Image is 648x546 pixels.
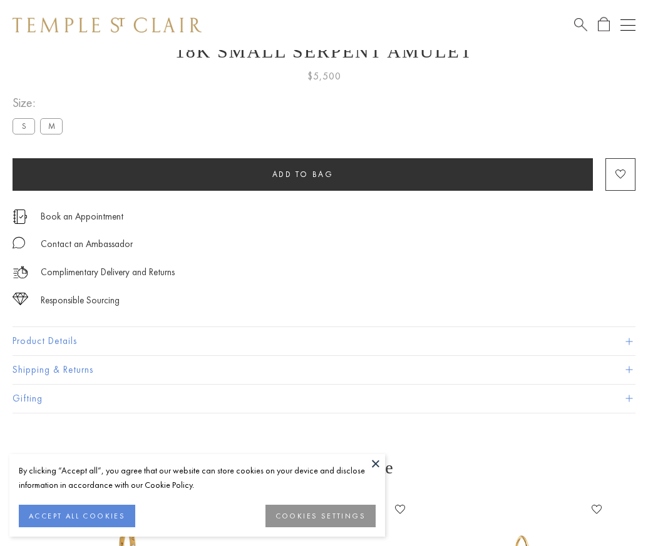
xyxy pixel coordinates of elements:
[41,236,133,252] div: Contact an Ambassador
[13,18,202,33] img: Temple St. Clair
[13,93,68,113] span: Size:
[13,327,635,355] button: Product Details
[13,41,635,62] h1: 18K Small Serpent Amulet
[13,158,593,191] button: Add to bag
[13,293,28,305] img: icon_sourcing.svg
[19,463,376,492] div: By clicking “Accept all”, you agree that our website can store cookies on your device and disclos...
[13,118,35,134] label: S
[13,265,28,280] img: icon_delivery.svg
[13,385,635,413] button: Gifting
[598,17,610,33] a: Open Shopping Bag
[40,118,63,134] label: M
[13,236,25,249] img: MessageIcon-01_2.svg
[41,210,123,223] a: Book an Appointment
[574,17,587,33] a: Search
[13,210,28,224] img: icon_appointment.svg
[265,505,376,527] button: COOKIES SETTINGS
[620,18,635,33] button: Open navigation
[307,68,341,84] span: $5,500
[41,293,120,308] div: Responsible Sourcing
[272,169,334,179] span: Add to bag
[19,505,135,527] button: ACCEPT ALL COOKIES
[41,265,175,280] p: Complimentary Delivery and Returns
[13,356,635,384] button: Shipping & Returns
